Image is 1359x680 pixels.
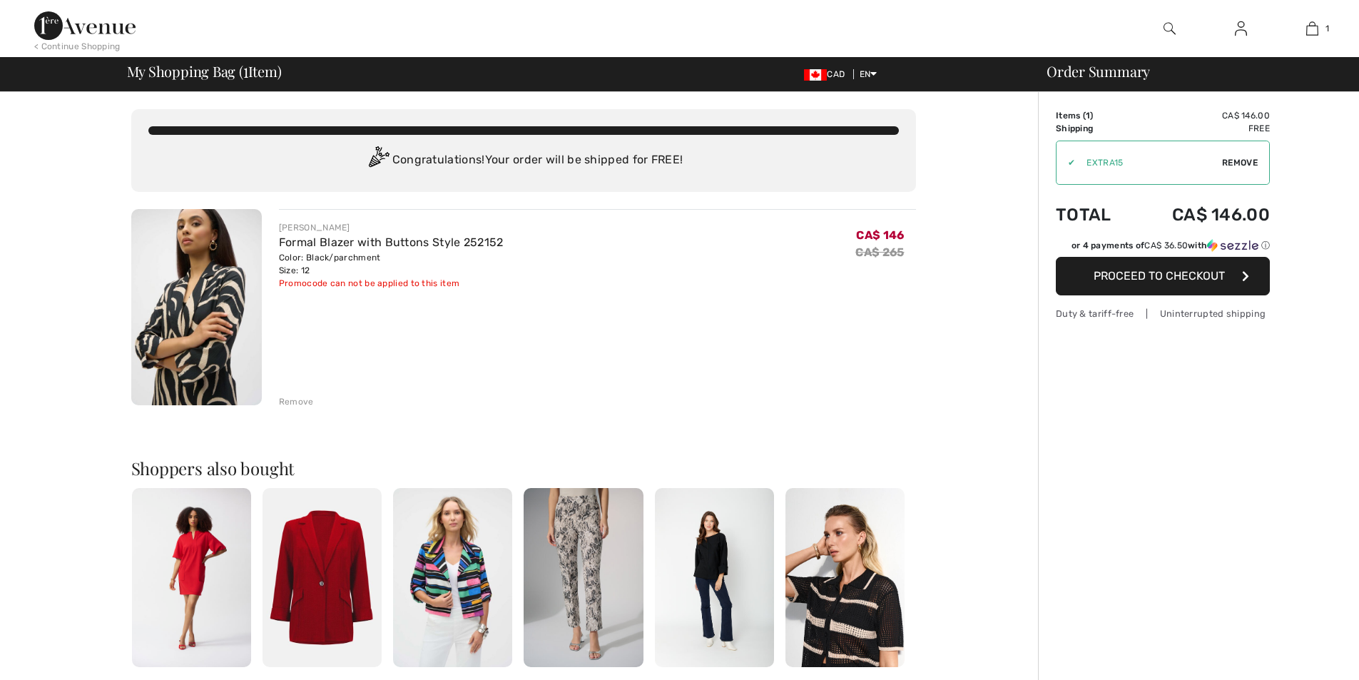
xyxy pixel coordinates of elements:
div: ✔ [1057,156,1075,169]
img: Oversized Boat Neck Top Style 243103 [655,488,774,667]
s: CA$ 265 [855,245,904,259]
td: Items ( ) [1056,109,1133,122]
div: Remove [279,395,314,408]
td: CA$ 146.00 [1133,191,1270,239]
button: Proceed to Checkout [1056,257,1270,295]
div: Congratulations! Your order will be shipped for FREE! [148,146,899,175]
img: Formal Hip-Length Blazer Style 251082 [263,488,382,667]
span: 1 [243,61,248,79]
div: or 4 payments of with [1072,239,1270,252]
span: CA$ 36.50 [1144,240,1188,250]
img: My Bag [1306,20,1318,37]
div: [PERSON_NAME] [279,221,504,234]
div: or 4 payments ofCA$ 36.50withSezzle Click to learn more about Sezzle [1056,239,1270,257]
td: Shipping [1056,122,1133,135]
span: 1 [1086,111,1090,121]
img: Striped Puff Sleeve Blazer Style 252215 [393,488,512,667]
td: Total [1056,191,1133,239]
img: Sezzle [1207,239,1258,252]
span: My Shopping Bag ( Item) [127,64,282,78]
span: CAD [804,69,850,79]
td: Free [1133,122,1270,135]
span: CA$ 146 [856,228,904,242]
a: Sign In [1223,20,1258,38]
img: 1ère Avenue [34,11,136,40]
img: search the website [1164,20,1176,37]
div: < Continue Shopping [34,40,121,53]
img: Formal Blazer with Buttons Style 252152 [131,209,262,405]
span: EN [860,69,877,79]
span: 1 [1325,22,1329,35]
div: Color: Black/parchment Size: 12 [279,251,504,277]
img: Striped Cropped Casual Shirt Style 252924 [785,488,905,667]
td: CA$ 146.00 [1133,109,1270,122]
img: Canadian Dollar [804,69,827,81]
div: Order Summary [1029,64,1350,78]
span: Proceed to Checkout [1094,269,1225,283]
img: Mini Shift Dress with Pockets Style 251269 [132,488,251,667]
div: Duty & tariff-free | Uninterrupted shipping [1056,307,1270,320]
a: 1 [1277,20,1347,37]
img: Snake Print Slim Trousers Style 252238 [524,488,643,667]
span: Remove [1222,156,1258,169]
h2: Shoppers also bought [131,460,916,477]
img: Congratulation2.svg [364,146,392,175]
input: Promo code [1075,141,1222,184]
img: My Info [1235,20,1247,37]
a: Formal Blazer with Buttons Style 252152 [279,235,504,249]
div: Promocode can not be applied to this item [279,277,504,290]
